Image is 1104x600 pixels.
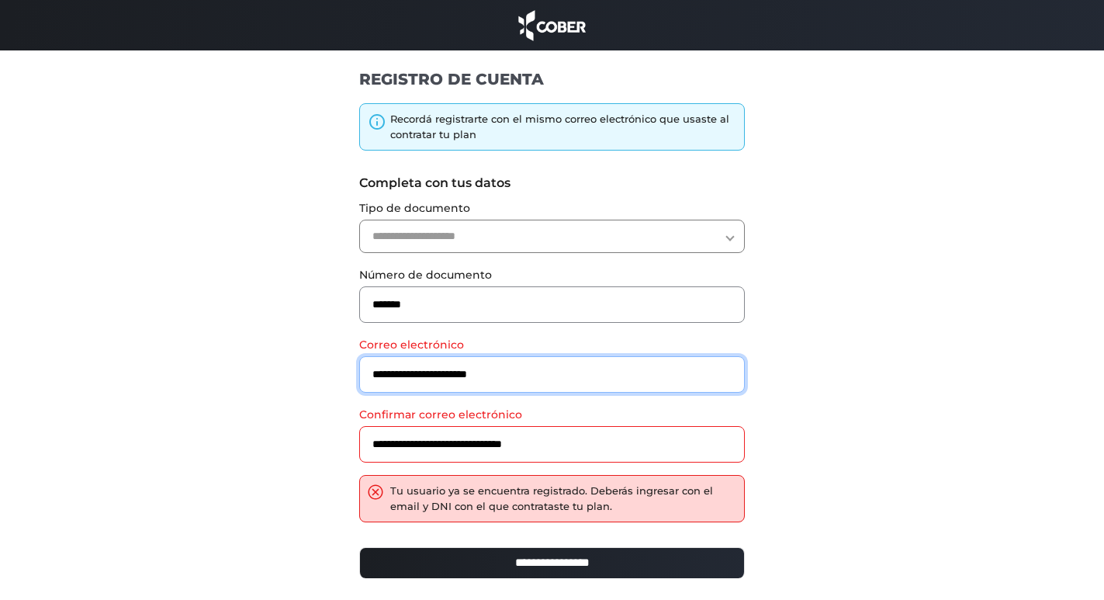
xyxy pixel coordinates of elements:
[390,484,736,514] div: Tu usuario ya se encuentra registrado. Deberás ingresar con el email y DNI con el que contrataste...
[390,112,736,142] div: Recordá registrarte con el mismo correo electrónico que usaste al contratar tu plan
[359,200,745,217] label: Tipo de documento
[359,267,745,283] label: Número de documento
[359,337,745,353] label: Correo electrónico
[359,407,745,423] label: Confirmar correo electrónico
[359,69,745,89] h1: REGISTRO DE CUENTA
[514,8,590,43] img: cober_marca.png
[359,174,745,192] label: Completa con tus datos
